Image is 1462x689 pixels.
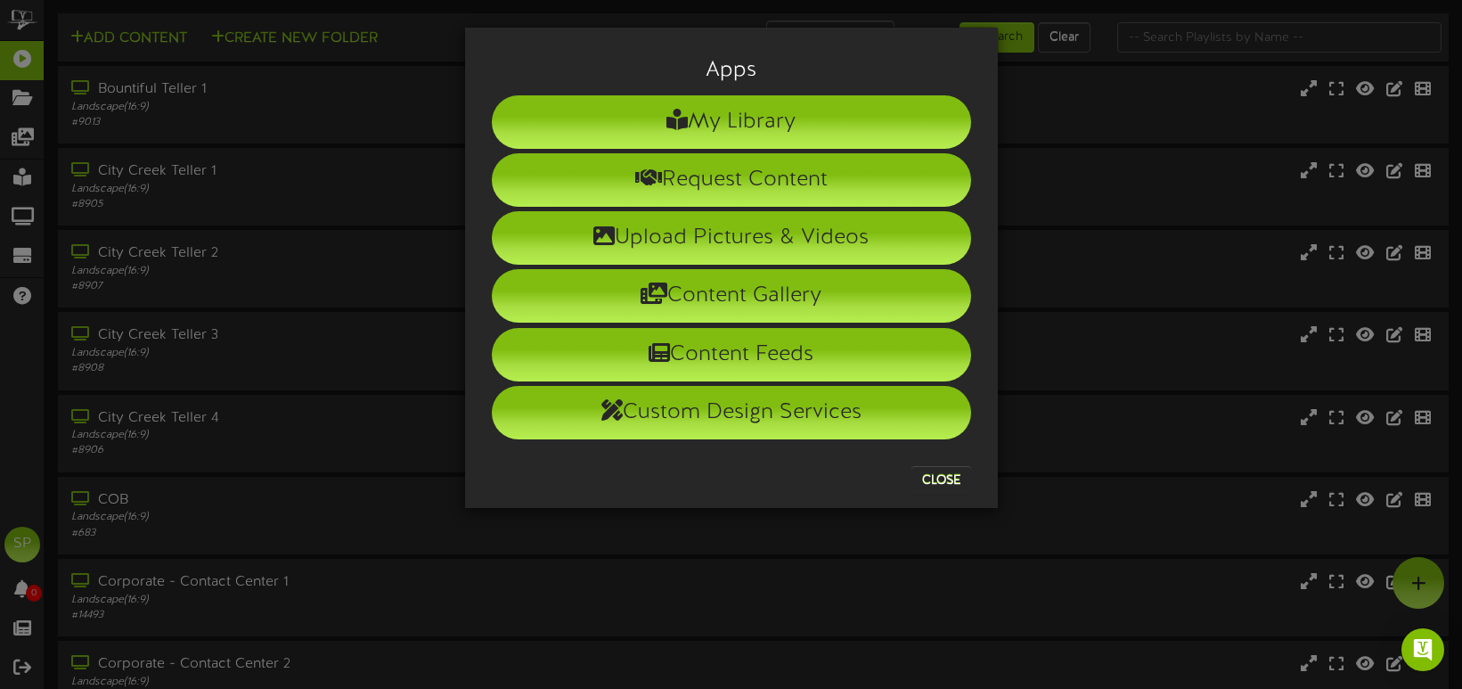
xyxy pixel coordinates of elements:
li: Content Gallery [492,269,971,323]
button: Close [911,466,971,495]
li: Content Feeds [492,328,971,381]
li: Custom Design Services [492,386,971,439]
h3: Apps [492,59,971,82]
li: My Library [492,95,971,149]
li: Upload Pictures & Videos [492,211,971,265]
div: Open Intercom Messenger [1401,628,1444,671]
li: Request Content [492,153,971,207]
